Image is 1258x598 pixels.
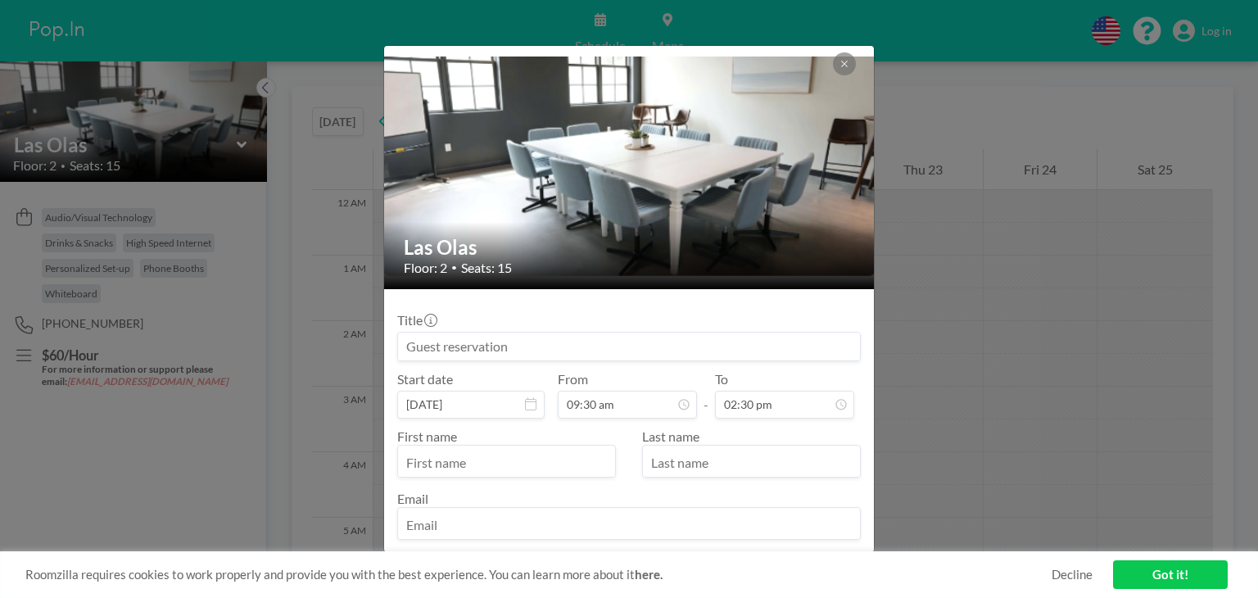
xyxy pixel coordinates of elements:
[635,567,663,582] a: here.
[397,491,428,506] label: Email
[1113,560,1228,589] a: Got it!
[451,261,457,274] span: •
[398,511,860,539] input: Email
[397,428,457,444] label: First name
[25,567,1052,582] span: Roomzilla requires cookies to work properly and provide you with the best experience. You can lea...
[642,428,699,444] label: Last name
[704,377,708,413] span: -
[398,449,615,477] input: First name
[404,260,447,276] span: Floor: 2
[397,312,436,328] label: Title
[1052,567,1093,582] a: Decline
[643,449,860,477] input: Last name
[404,235,856,260] h2: Las Olas
[715,371,728,387] label: To
[461,260,512,276] span: Seats: 15
[398,333,860,360] input: Guest reservation
[384,57,876,278] img: 537.png
[397,371,453,387] label: Start date
[558,371,588,387] label: From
